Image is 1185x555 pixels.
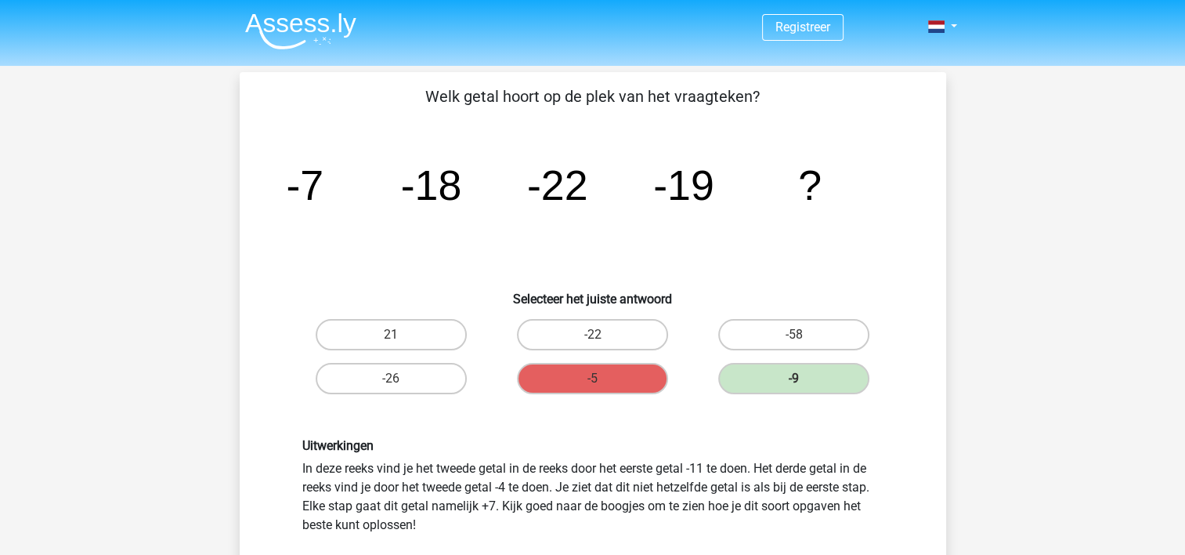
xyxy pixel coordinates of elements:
a: Registreer [775,20,830,34]
label: 21 [316,319,467,350]
h6: Selecteer het juiste antwoord [265,279,921,307]
label: -58 [718,319,869,350]
tspan: -19 [653,161,714,209]
label: -22 [517,319,668,350]
tspan: -18 [400,161,461,209]
h6: Uitwerkingen [302,438,883,453]
img: Assessly [245,13,356,49]
label: -26 [316,363,467,394]
label: -9 [718,363,869,394]
p: Welk getal hoort op de plek van het vraagteken? [265,85,921,108]
tspan: -7 [286,161,323,209]
tspan: ? [798,161,822,209]
label: -5 [517,363,668,394]
tspan: -22 [526,161,587,209]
